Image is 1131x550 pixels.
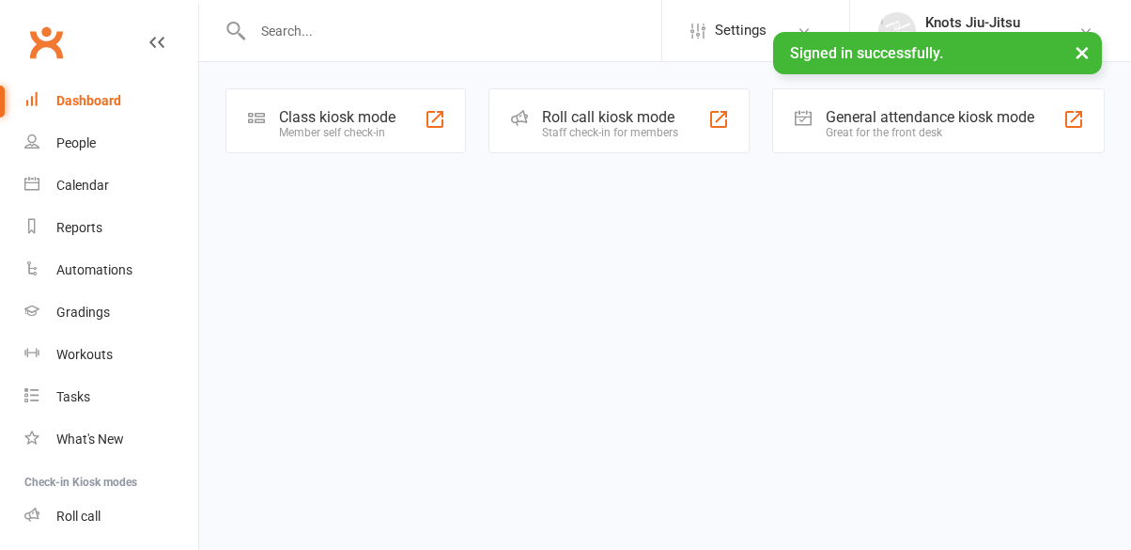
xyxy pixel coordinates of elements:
div: Roll call kiosk mode [542,108,678,126]
a: Calendar [24,165,198,207]
div: Member self check-in [279,126,395,139]
div: Knots Jiu-Jitsu [925,31,1020,48]
button: × [1065,32,1099,72]
a: Workouts [24,334,198,376]
div: Reports [56,220,102,235]
div: Class kiosk mode [279,108,395,126]
a: Automations [24,249,198,291]
span: Signed in successfully. [790,44,943,62]
a: Dashboard [24,80,198,122]
div: Automations [56,262,132,277]
a: Roll call [24,495,198,538]
a: Clubworx [23,19,70,66]
a: People [24,122,198,165]
div: Great for the front desk [826,126,1034,139]
div: Gradings [56,305,110,320]
div: Workouts [56,347,113,362]
span: Settings [715,9,767,52]
div: Dashboard [56,93,121,108]
div: Calendar [56,178,109,193]
div: Staff check-in for members [542,126,678,139]
div: Knots Jiu-Jitsu [925,14,1020,31]
a: Gradings [24,291,198,334]
img: thumb_image1637287962.png [878,12,916,50]
input: Search... [247,18,661,44]
div: Tasks [56,389,90,404]
a: What's New [24,418,198,461]
a: Reports [24,207,198,249]
div: People [56,135,96,150]
div: What's New [56,432,124,447]
div: General attendance kiosk mode [826,108,1034,126]
a: Tasks [24,376,198,418]
div: Roll call [56,509,101,524]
